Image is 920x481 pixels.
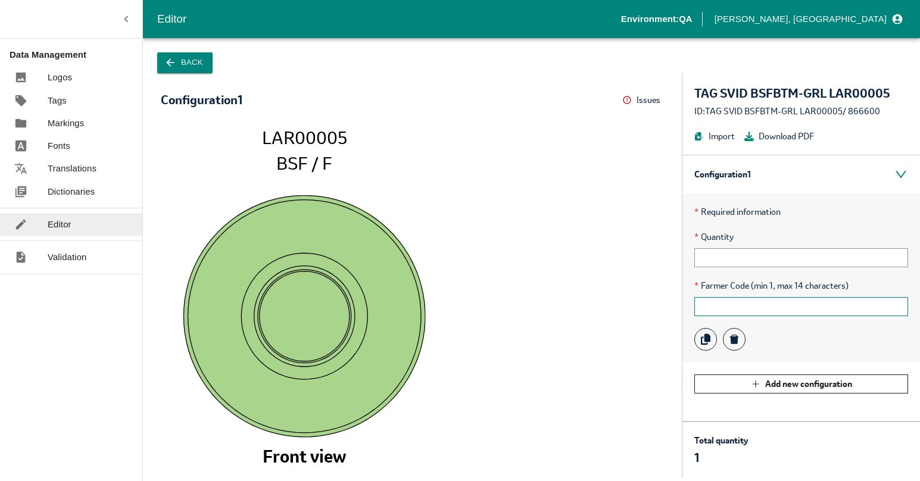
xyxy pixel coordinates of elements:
[48,218,71,231] p: Editor
[694,230,908,243] span: Quantity
[48,162,96,175] p: Translations
[694,449,748,466] p: 1
[157,52,213,73] button: Back
[48,139,70,152] p: Fonts
[157,10,621,28] div: Editor
[694,434,748,447] p: Total quantity
[276,152,332,174] tspan: BSF / F
[682,155,920,193] div: Configuration 1
[263,445,346,467] tspan: Front view
[694,205,908,218] p: Required information
[715,13,887,26] p: [PERSON_NAME], [GEOGRAPHIC_DATA]
[622,91,664,110] button: Issues
[48,117,84,130] p: Markings
[694,279,908,292] span: Farmer Code
[262,126,347,149] tspan: LAR00005
[710,9,906,29] button: profile
[48,71,72,84] p: Logos
[694,130,735,143] button: Import
[621,13,693,26] p: Environment: QA
[161,93,242,107] div: Configuration 1
[48,251,87,264] p: Validation
[48,185,95,198] p: Dictionaries
[10,48,142,61] p: Data Management
[694,85,908,102] div: TAG SVID BSFBTM-GRL LAR00005
[751,279,849,292] span: (min 1, max 14 characters)
[694,105,908,118] div: ID: TAG SVID BSFBTM-GRL LAR00005 / 866600
[694,374,908,393] button: Add new configuration
[744,130,814,143] button: Download PDF
[48,94,67,107] p: Tags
